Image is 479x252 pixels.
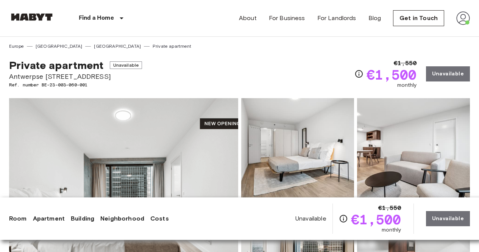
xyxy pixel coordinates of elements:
a: Costs [150,214,169,223]
a: Room [9,214,27,223]
a: Europe [9,43,24,50]
a: For Landlords [317,14,356,23]
a: Get in Touch [393,10,444,26]
span: monthly [397,81,417,89]
span: Unavailable [110,61,142,69]
span: monthly [382,226,401,234]
span: Unavailable [295,214,326,223]
a: Private apartment [153,43,192,50]
a: Building [71,214,94,223]
a: Apartment [33,214,65,223]
span: Antwerpse [STREET_ADDRESS] [9,72,142,81]
img: Picture of unit BE-23-003-060-001 [241,98,354,197]
a: About [239,14,257,23]
span: Private apartment [9,59,104,72]
img: Picture of unit BE-23-003-060-001 [357,98,470,197]
svg: Check cost overview for full price breakdown. Please note that discounts apply to new joiners onl... [339,214,348,223]
a: [GEOGRAPHIC_DATA] [36,43,83,50]
span: €1,500 [367,68,417,81]
a: [GEOGRAPHIC_DATA] [94,43,141,50]
svg: Check cost overview for full price breakdown. Please note that discounts apply to new joiners onl... [354,69,364,78]
span: €1,500 [351,213,401,226]
p: Find a Home [79,14,114,23]
span: €1,550 [378,203,401,213]
span: €1,550 [394,59,417,68]
a: For Business [269,14,305,23]
img: Habyt [9,13,55,21]
a: Neighborhood [100,214,144,223]
a: Blog [368,14,381,23]
img: avatar [456,11,470,25]
span: Ref. number BE-23-003-060-001 [9,81,142,88]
